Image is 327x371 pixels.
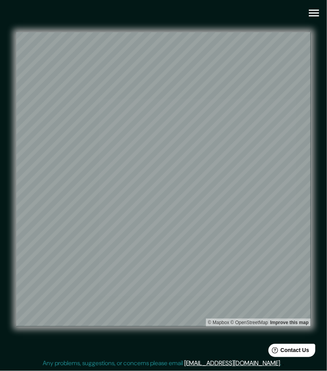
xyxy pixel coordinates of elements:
[258,341,318,362] iframe: Help widget launcher
[230,320,268,325] a: OpenStreetMap
[208,320,229,325] a: Mapbox
[16,32,311,326] canvas: Map
[282,359,283,368] div: .
[283,359,284,368] div: .
[185,359,280,367] a: [EMAIL_ADDRESS][DOMAIN_NAME]
[43,359,282,368] p: Any problems, suggestions, or concerns please email .
[270,320,308,325] a: Map feedback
